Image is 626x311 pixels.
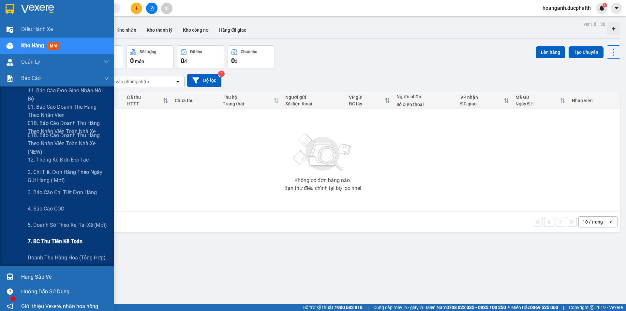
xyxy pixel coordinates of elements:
div: HTTT [127,101,163,106]
span: 5. Doanh số theo xe, tài xế (mới) [28,221,107,229]
button: Lên hàng [536,46,565,58]
div: Bạn thử điều chỉnh lại bộ lọc nhé! [284,186,361,191]
th: Toggle SortBy [219,92,282,109]
span: Miền Nam [426,304,506,311]
span: 3. Báo cáo chi tiết đơn hàng [28,188,97,196]
th: Toggle SortBy [124,92,172,109]
div: VP gửi [349,95,385,100]
span: Giới thiệu Vexere, nhận hoa hồng [21,302,98,310]
div: Mã GD [515,95,560,100]
th: Toggle SortBy [512,92,569,109]
button: file-add [146,3,157,14]
div: ĐC giao [460,101,504,106]
span: 7. BC thu tiền kế toán [28,237,82,245]
span: đ [235,59,237,64]
span: | [563,304,564,311]
span: mới [47,42,59,50]
span: down [104,76,109,81]
sup: 2 [218,70,225,77]
div: Người gửi [285,95,342,100]
img: warehouse-icon [7,26,13,33]
th: Toggle SortBy [346,92,394,109]
img: logo-vxr [6,4,14,14]
div: Chọn văn phòng nhận [104,78,149,85]
svg: open [175,79,180,84]
div: Số lượng [140,50,156,54]
button: Tạo Chuyến [569,46,604,58]
span: | [367,304,368,311]
div: Số điện thoại [396,102,454,107]
span: ⚪️ [508,306,510,309]
img: warehouse-icon [7,42,13,49]
button: plus [131,3,142,14]
span: copyright [590,305,594,310]
span: question-circle [7,288,13,295]
div: 10 / trang [583,219,603,225]
div: Hàng sắp về [21,272,109,282]
button: Bộ lọc [187,74,221,87]
div: Tạo kho hàng mới [607,22,620,35]
span: notification [7,303,13,309]
button: caret-down [611,3,622,14]
span: down [104,59,109,65]
span: hoanganh.ducphatth [537,4,596,12]
span: 1 [604,3,606,8]
svg: open [608,219,613,225]
button: Đã thu0đ [177,45,224,69]
span: Miền Bắc [511,304,558,311]
button: Hàng đã giao [214,22,252,38]
div: Đã thu [127,95,163,100]
span: aim [164,6,169,10]
img: warehouse-icon [7,273,13,280]
span: 12. Thống kê đơn đối tác [28,156,89,164]
span: 11. Báo cáo đơn giao nhận nội bộ [28,86,109,103]
th: Toggle SortBy [457,92,512,109]
span: món [135,59,144,64]
span: Báo cáo [21,74,41,82]
div: Thu hộ [223,95,274,100]
span: plus [134,6,139,10]
span: 01B. Báo cáo doanh thu hàng theo nhân viên toàn nhà xe [28,119,109,135]
span: Hỗ trợ kỹ thuật: [303,304,363,311]
button: Kho nhận [111,22,142,38]
button: Số lượng0món [127,45,174,69]
strong: 1900 633 818 [335,305,363,310]
span: Kho hàng [21,42,44,49]
div: Số điện thoại [285,101,342,106]
span: Doanh thu hàng hóa (Tổng hợp) [28,254,106,262]
span: Điều hành xe [21,25,53,33]
span: 0 [181,57,184,65]
div: Chưa thu [241,50,257,54]
span: caret-down [614,5,619,11]
img: icon-new-feature [599,5,605,11]
button: Kho thanh lý [142,22,178,38]
span: 0 [130,57,134,65]
img: solution-icon [7,75,13,82]
span: Quản Lý [21,58,40,66]
span: 01B. Báo cáo doanh thu hàng theo nhân viên toàn nhà xe (NEW) [28,131,109,156]
div: Đã thu [190,50,202,54]
button: Kho công nợ [178,22,214,38]
span: 4. Báo cáo COD [28,205,65,213]
span: file-add [149,6,154,10]
div: Ngày ĐH [515,101,560,106]
div: Nhân viên [572,98,617,103]
div: VP nhận [460,95,504,100]
div: Không có đơn hàng nào. [294,178,351,183]
button: aim [161,3,172,14]
div: Người nhận [396,94,454,99]
div: Hướng dẫn sử dụng [21,287,109,297]
div: ĐC lấy [349,101,385,106]
div: Chưa thu [175,98,216,103]
strong: 0369 525 060 [530,305,558,310]
sup: 1 [603,3,607,8]
div: ver 1.8.138 [584,21,605,28]
span: đ [184,59,187,64]
img: svg+xml;base64,PHN2ZyBjbGFzcz0ibGlzdC1wbHVnX19zdmciIHhtbG5zPSJodHRwOi8vd3d3LnczLm9yZy8yMDAwL3N2Zy... [290,130,355,175]
button: Chưa thu0đ [228,45,275,69]
div: Trạng thái [223,101,274,106]
span: 2. Chi tiết đơn hàng theo ngày gửi hàng ( mới) [28,168,109,184]
span: Cung cấp máy in - giấy in: [373,304,424,311]
span: 01. Báo cáo doanh thu hàng theo nhân viên [28,103,109,119]
img: warehouse-icon [7,59,13,66]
